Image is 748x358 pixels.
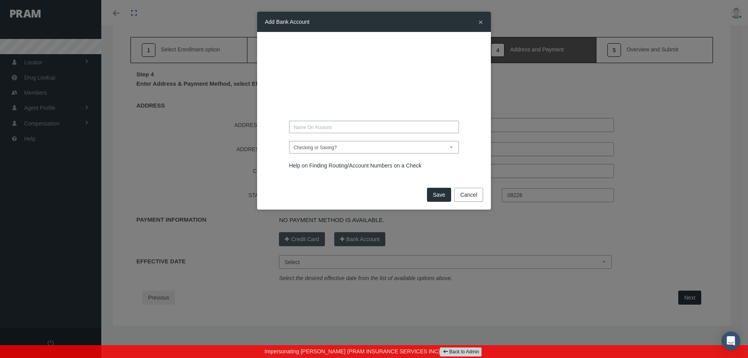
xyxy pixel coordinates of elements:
div: Open Intercom Messenger [722,332,740,350]
h5: Add Bank Account [265,18,309,26]
button: Save [427,188,451,202]
div: Impersonating [PERSON_NAME] (PRAM INSURANCE SERVICES INC) [6,345,742,358]
a: Back to Admin [440,347,482,356]
a: Help on Finding Routing/Account Numbers on a Check [289,162,422,169]
button: Cancel [454,188,483,202]
span: × [478,18,483,26]
input: Name On Account [289,121,459,133]
button: Close [478,18,483,26]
